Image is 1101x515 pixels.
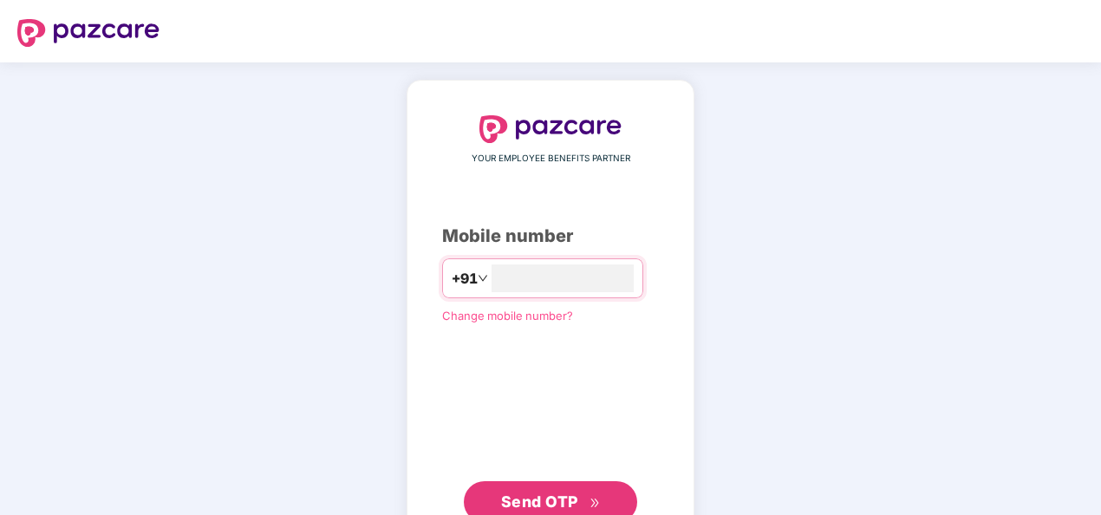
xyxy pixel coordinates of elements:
span: Send OTP [501,492,578,511]
img: logo [479,115,622,143]
span: YOUR EMPLOYEE BENEFITS PARTNER [472,152,630,166]
span: double-right [590,498,601,509]
a: Change mobile number? [442,309,573,323]
div: Mobile number [442,223,659,250]
img: logo [17,19,160,47]
span: down [478,273,488,284]
span: +91 [452,268,478,290]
